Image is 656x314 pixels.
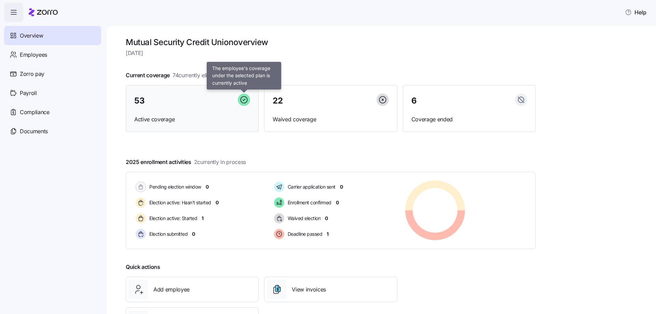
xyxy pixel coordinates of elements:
[20,108,50,117] span: Compliance
[411,97,417,105] span: 6
[126,158,246,166] span: 2025 enrollment activities
[192,231,195,237] span: 0
[286,183,336,190] span: Carrier application sent
[216,199,219,206] span: 0
[340,183,343,190] span: 0
[4,83,101,103] a: Payroll
[286,231,323,237] span: Deadline passed
[4,26,101,45] a: Overview
[4,103,101,122] a: Compliance
[286,199,331,206] span: Enrollment confirmed
[20,89,37,97] span: Payroll
[153,285,190,294] span: Add employee
[292,285,326,294] span: View invoices
[134,115,250,124] span: Active coverage
[147,231,188,237] span: Election submitted
[4,45,101,64] a: Employees
[147,215,197,222] span: Election active: Started
[126,263,160,271] span: Quick actions
[20,31,43,40] span: Overview
[619,5,652,19] button: Help
[4,64,101,83] a: Zorro pay
[134,97,145,105] span: 53
[411,115,527,124] span: Coverage ended
[126,71,219,80] span: Current coverage
[327,231,329,237] span: 1
[173,71,219,80] span: 74 currently eligible
[336,199,339,206] span: 0
[202,215,204,222] span: 1
[273,115,388,124] span: Waived coverage
[325,215,328,222] span: 0
[273,97,283,105] span: 22
[20,51,47,59] span: Employees
[126,49,536,57] span: [DATE]
[194,158,246,166] span: 2 currently in process
[147,199,211,206] span: Election active: Hasn't started
[147,183,201,190] span: Pending election window
[20,127,48,136] span: Documents
[126,37,536,47] h1: Mutual Security Credit Union overview
[625,8,646,16] span: Help
[286,215,321,222] span: Waived election
[206,183,209,190] span: 0
[4,122,101,141] a: Documents
[20,70,44,78] span: Zorro pay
